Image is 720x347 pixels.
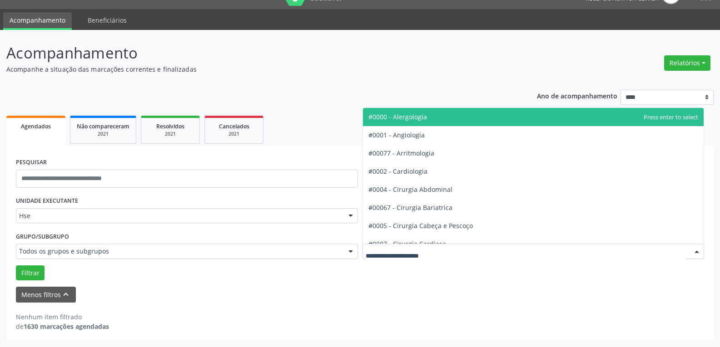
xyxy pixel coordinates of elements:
[21,122,51,130] span: Agendados
[24,322,109,331] strong: 1630 marcações agendadas
[148,131,193,137] div: 2021
[16,287,76,303] button: Menos filtroskeyboard_arrow_up
[77,131,129,137] div: 2021
[16,322,109,331] div: de
[16,312,109,322] div: Nenhum item filtrado
[77,122,129,130] span: Não compareceram
[156,122,184,130] span: Resolvidos
[16,156,47,170] label: PESQUISAR
[16,194,78,208] label: UNIDADE EXECUTANTE
[211,131,257,137] div: 2021
[368,221,473,230] span: #0005 - Cirurgia Cabeça e Pescoço
[368,131,425,139] span: #0001 - Angiologia
[664,55,710,71] button: Relatórios
[368,185,452,194] span: #0004 - Cirurgia Abdominal
[16,230,69,244] label: Grupo/Subgrupo
[368,167,427,176] span: #0002 - Cardiologia
[368,112,427,121] span: #0000 - Alergologia
[16,265,45,281] button: Filtrar
[19,247,339,256] span: Todos os grupos e subgrupos
[3,12,72,30] a: Acompanhamento
[6,64,502,74] p: Acompanhe a situação das marcações correntes e finalizadas
[537,90,617,101] p: Ano de acompanhamento
[61,289,71,299] i: keyboard_arrow_up
[368,149,434,157] span: #00077 - Arritmologia
[6,42,502,64] p: Acompanhamento
[81,12,133,28] a: Beneficiários
[368,203,452,212] span: #00067 - Cirurgia Bariatrica
[219,122,249,130] span: Cancelados
[368,239,446,248] span: #0007 - Cirurgia Cardiaca
[19,211,339,220] span: Hse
